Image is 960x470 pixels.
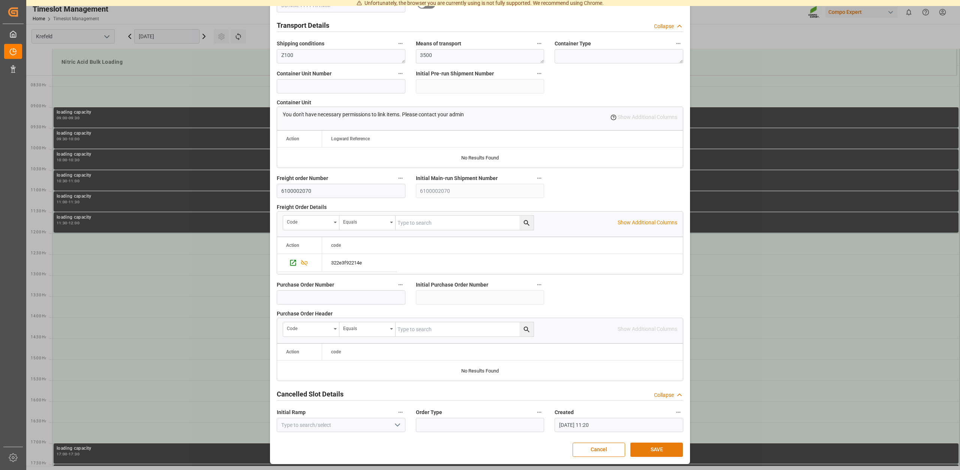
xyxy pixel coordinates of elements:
button: SAVE [630,443,683,457]
button: Initial Ramp [396,407,405,417]
span: Freight order Number [277,174,328,182]
span: Freight Order Details [277,203,327,211]
h2: Transport Details [277,20,329,30]
input: Type to search/select [277,418,405,432]
div: code [287,217,331,225]
button: Order Type [534,407,544,417]
span: Purchase Order Header [277,310,333,318]
span: Initial Ramp [277,408,306,416]
input: Type to search [396,216,534,230]
textarea: 3500 [416,49,544,63]
button: open menu [283,216,339,230]
div: Collapse [654,23,674,30]
button: search button [519,322,534,336]
span: Initial Main-run Shipment Number [416,174,498,182]
button: Cancel [573,443,625,457]
button: open menu [339,322,396,336]
button: Initial Main-run Shipment Number [534,173,544,183]
div: Equals [343,217,387,225]
span: Means of transport [416,40,461,48]
span: Container Unit Number [277,70,331,78]
input: DD.MM.YYYY HH:MM [555,418,683,432]
button: Container Unit Number [396,69,405,78]
span: code [331,243,341,248]
div: Action [286,349,299,354]
div: Collapse [654,391,674,399]
span: Container Type [555,40,591,48]
button: Purchase Order Number [396,280,405,290]
span: Initial Purchase Order Number [416,281,488,289]
span: Container Unit [277,99,311,107]
button: Freight order Number [396,173,405,183]
button: Initial Purchase Order Number [534,280,544,290]
button: open menu [339,216,396,230]
h2: Cancelled Slot Details [277,389,343,399]
button: Initial Pre-run Shipment Number [534,69,544,78]
span: Initial Pre-run Shipment Number [416,70,494,78]
button: open menu [391,419,402,431]
span: Created [555,408,574,416]
button: Shipping conditions [396,39,405,48]
button: Means of transport [534,39,544,48]
div: Equals [343,323,387,332]
button: Created [673,407,683,417]
span: Shipping conditions [277,40,324,48]
p: Show Additional Columns [618,219,677,227]
button: Container Type [673,39,683,48]
textarea: Z100 [277,49,405,63]
span: Purchase Order Number [277,281,334,289]
input: Type to search [396,322,534,336]
span: Order Type [416,408,442,416]
div: Press SPACE to select this row. [277,254,322,272]
button: open menu [283,322,339,336]
div: 322e3f92214e [322,254,397,272]
div: Press SPACE to select this row. [322,254,397,272]
div: Action [286,136,299,141]
span: code [331,349,341,354]
div: code [287,323,331,332]
span: Logward Reference [331,136,370,141]
div: Action [286,243,299,248]
button: search button [519,216,534,230]
p: You don't have necessary permissions to link items. Please contact your admin [283,111,464,119]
